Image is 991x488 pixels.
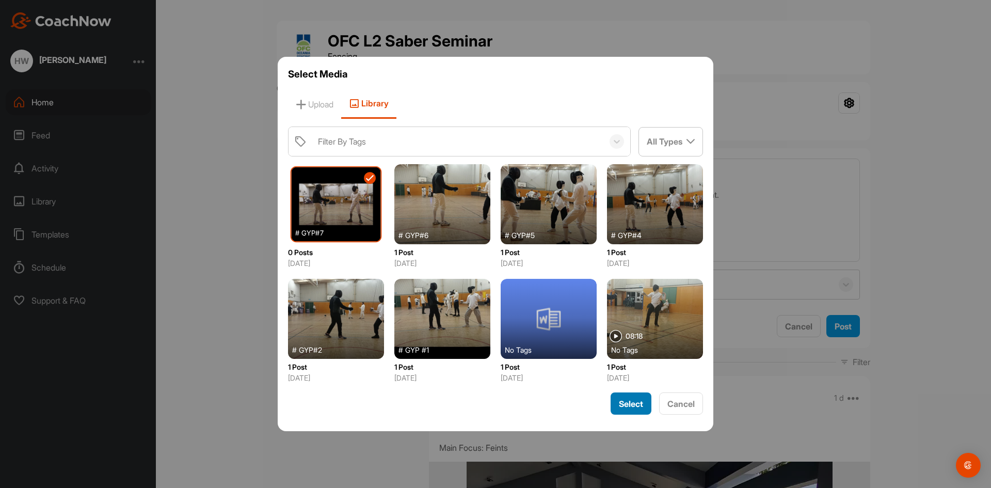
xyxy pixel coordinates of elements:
[607,258,703,269] p: [DATE]
[505,344,601,355] div: No Tags
[341,89,396,119] span: Library
[295,228,385,238] div: #
[610,330,622,342] img: play
[607,372,703,383] p: [DATE]
[302,228,324,238] span: GYP#7
[288,258,384,269] p: [DATE]
[501,372,597,383] p: [DATE]
[394,372,490,383] p: [DATE]
[512,230,535,240] span: GYP#5
[619,399,643,409] span: Select
[611,344,707,355] div: No Tags
[366,175,374,181] img: checkmark
[394,258,490,269] p: [DATE]
[288,372,384,383] p: [DATE]
[667,399,695,409] span: Cancel
[405,344,429,355] span: GYP #1
[394,247,490,258] p: 1 Post
[956,453,981,478] div: Open Intercom Messenger
[405,230,428,240] span: GYP#6
[501,361,597,372] p: 1 Post
[611,230,707,240] div: #
[288,89,341,119] span: Upload
[611,392,651,415] button: Select
[505,230,601,240] div: #
[394,361,490,372] p: 1 Post
[659,392,703,415] button: Cancel
[618,230,642,240] span: GYP#4
[639,128,702,155] div: All Types
[318,135,366,148] div: Filter By Tags
[398,230,494,240] div: #
[626,333,643,340] span: 08:18
[299,344,322,355] span: GYP#2
[288,67,703,82] h3: Select Media
[501,247,597,258] p: 1 Post
[292,344,388,355] div: #
[288,247,384,258] p: 0 Posts
[288,361,384,372] p: 1 Post
[501,258,597,269] p: [DATE]
[607,247,703,258] p: 1 Post
[398,344,494,355] div: #
[294,135,307,148] img: tags
[607,361,703,372] p: 1 Post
